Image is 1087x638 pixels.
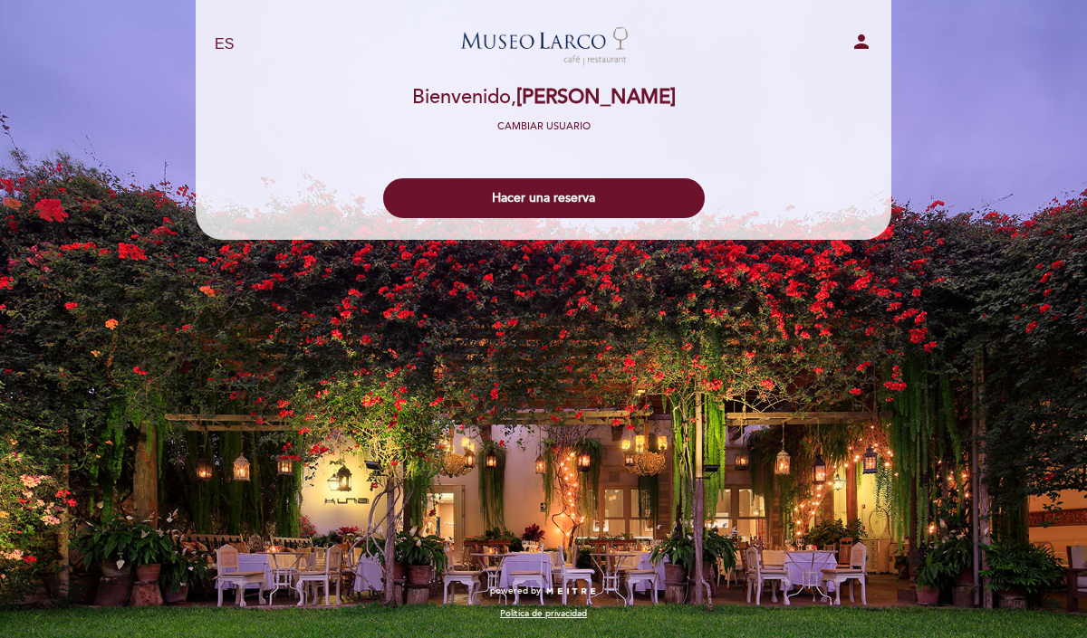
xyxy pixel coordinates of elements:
a: powered by [490,585,597,597]
h2: Bienvenido, [412,87,676,109]
a: Política de privacidad [500,607,587,620]
span: powered by [490,585,541,597]
button: Cambiar usuario [492,119,596,135]
img: MEITRE [545,587,597,596]
a: Museo [PERSON_NAME][GEOGRAPHIC_DATA] - Restaurant [430,20,657,70]
button: Hacer una reserva [383,178,705,218]
button: person [851,31,872,59]
span: [PERSON_NAME] [516,85,676,110]
i: person [851,31,872,52]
